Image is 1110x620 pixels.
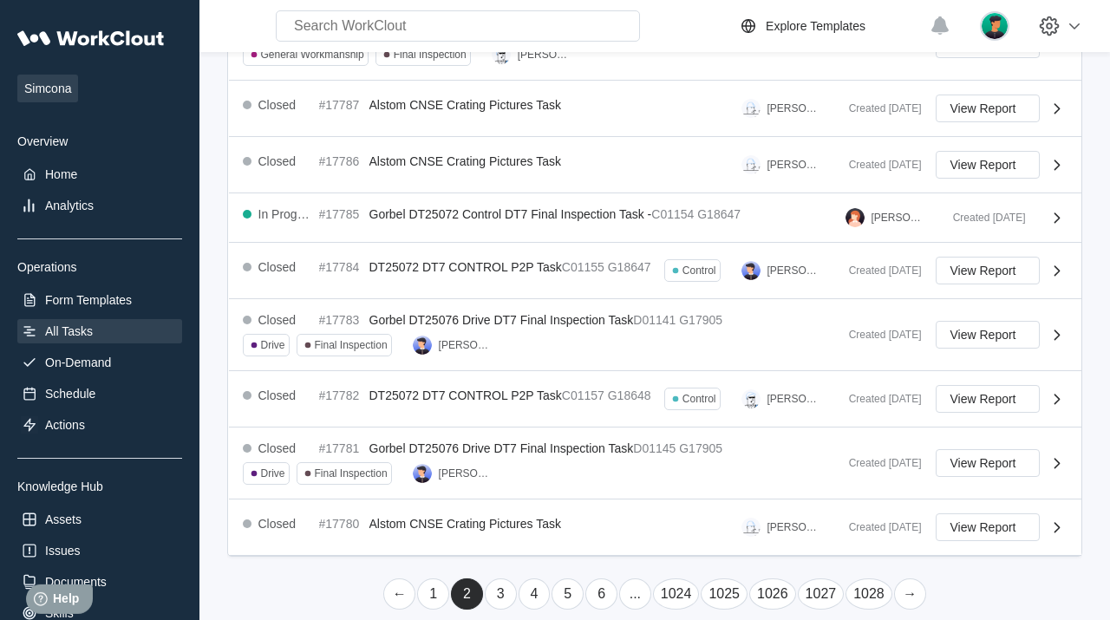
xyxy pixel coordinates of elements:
[936,385,1040,413] button: View Report
[383,578,415,610] a: Previous page
[950,521,1016,533] span: View Report
[417,578,449,610] a: Page 1
[835,329,922,341] div: Created [DATE]
[319,154,362,168] div: #17786
[939,212,1026,224] div: Created [DATE]
[17,350,182,375] a: On-Demand
[950,102,1016,114] span: View Report
[936,151,1040,179] button: View Report
[17,413,182,437] a: Actions
[651,207,694,221] mark: C01154
[936,321,1040,349] button: View Report
[697,207,741,221] mark: G18647
[741,518,761,537] img: clout-09.png
[369,260,562,274] span: DT25072 DT7 CONTROL P2P Task
[741,389,761,408] img: clout-01.png
[835,393,922,405] div: Created [DATE]
[319,388,362,402] div: #17782
[950,457,1016,469] span: View Report
[950,264,1016,277] span: View Report
[229,427,1081,499] a: Closed#17781Gorbel DT25076 Drive DT7 Final Inspection TaskD01145G17905DriveFinal Inspection[PERSO...
[45,293,132,307] div: Form Templates
[315,467,388,480] div: Final Inspection
[767,264,821,277] div: [PERSON_NAME]
[261,49,364,61] div: General Workmanship
[413,336,432,355] img: user-5.png
[17,507,182,532] a: Assets
[261,339,285,351] div: Drive
[17,480,182,493] div: Knowledge Hub
[258,313,297,327] div: Closed
[45,544,80,558] div: Issues
[17,382,182,406] a: Schedule
[45,324,93,338] div: All Tasks
[229,299,1081,371] a: Closed#17783Gorbel DT25076 Drive DT7 Final Inspection TaskD01141G17905DriveFinal Inspection[PERSO...
[258,207,312,221] div: In Progress
[369,441,634,455] span: Gorbel DT25076 Drive DT7 Final Inspection Task
[552,578,584,610] a: Page 5
[17,162,182,186] a: Home
[17,75,78,102] span: Simcona
[682,393,716,405] div: Control
[369,207,652,221] span: Gorbel DT25072 Control DT7 Final Inspection Task -
[950,393,1016,405] span: View Report
[229,81,1081,137] a: Closed#17787Alstom CNSE Crating Pictures Task[PERSON_NAME]Created [DATE]View Report
[315,339,388,351] div: Final Inspection
[741,99,761,118] img: clout-09.png
[369,517,561,531] span: Alstom CNSE Crating Pictures Task
[950,329,1016,341] span: View Report
[439,339,493,351] div: [PERSON_NAME]
[738,16,921,36] a: Explore Templates
[846,208,865,227] img: user-2.png
[633,313,676,327] mark: D01141
[45,167,77,181] div: Home
[767,159,821,171] div: [PERSON_NAME]
[439,467,493,480] div: [PERSON_NAME]
[936,513,1040,541] button: View Report
[741,155,761,174] img: clout-09.png
[229,193,1081,243] a: In Progress#17785Gorbel DT25072 Control DT7 Final Inspection Task -C01154G18647[PERSON_NAME]Creat...
[633,441,676,455] mark: D01145
[369,388,562,402] span: DT25072 DT7 CONTROL P2P Task
[258,260,297,274] div: Closed
[319,313,362,327] div: #17783
[682,264,716,277] div: Control
[846,578,892,610] a: Page 1028
[229,243,1081,299] a: Closed#17784DT25072 DT7 CONTROL P2P TaskC01155G18647Control[PERSON_NAME]Created [DATE]View Report
[619,578,651,610] a: ...
[258,388,297,402] div: Closed
[835,457,922,469] div: Created [DATE]
[258,517,297,531] div: Closed
[17,288,182,312] a: Form Templates
[17,193,182,218] a: Analytics
[319,98,362,112] div: #17787
[319,207,362,221] div: #17785
[679,441,722,455] mark: G17905
[451,578,483,610] a: Page 2 is your current page
[767,102,821,114] div: [PERSON_NAME]
[936,95,1040,122] button: View Report
[413,464,432,483] img: user-5.png
[585,578,617,610] a: Page 6
[17,134,182,148] div: Overview
[258,154,297,168] div: Closed
[485,578,517,610] a: Page 3
[936,257,1040,284] button: View Report
[767,521,821,533] div: [PERSON_NAME]
[936,449,1040,477] button: View Report
[562,260,604,274] mark: C01155
[835,102,922,114] div: Created [DATE]
[45,356,111,369] div: On-Demand
[798,578,845,610] a: Page 1027
[562,388,604,402] mark: C01157
[701,578,748,610] a: Page 1025
[17,538,182,563] a: Issues
[229,499,1081,556] a: Closed#17780Alstom CNSE Crating Pictures Task[PERSON_NAME]Created [DATE]View Report
[950,159,1016,171] span: View Report
[258,98,297,112] div: Closed
[608,388,651,402] mark: G18648
[835,159,922,171] div: Created [DATE]
[45,387,95,401] div: Schedule
[45,418,85,432] div: Actions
